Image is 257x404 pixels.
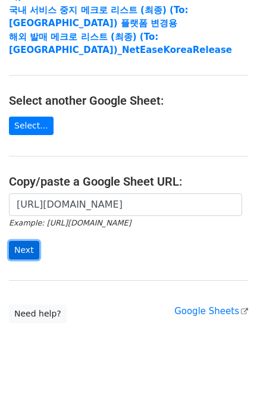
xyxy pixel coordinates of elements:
[9,241,39,259] input: Next
[9,5,188,29] a: 국내 서비스 중지 메크로 리스트 (최종) (To:[GEOGRAPHIC_DATA]) 플랫폼 변경용
[9,193,242,216] input: Paste your Google Sheet URL here
[9,218,131,227] small: Example: [URL][DOMAIN_NAME]
[9,93,248,108] h4: Select another Google Sheet:
[198,347,257,404] iframe: Chat Widget
[9,32,232,56] a: 해외 발매 메크로 리스트 (최종) (To: [GEOGRAPHIC_DATA])_NetEaseKoreaRelease
[174,306,248,317] a: Google Sheets
[9,174,248,189] h4: Copy/paste a Google Sheet URL:
[9,305,67,323] a: Need help?
[9,117,54,135] a: Select...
